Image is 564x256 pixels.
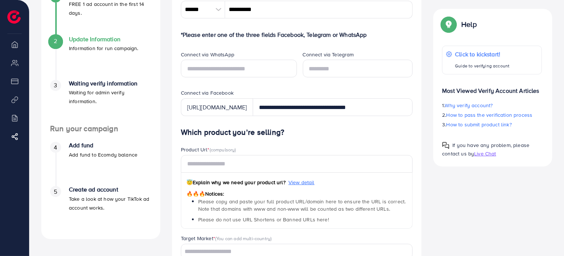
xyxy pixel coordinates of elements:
[303,51,354,58] label: Connect via Telegram
[198,216,329,223] span: Please do not use URL Shortens or Banned URLs here!
[198,198,406,213] span: Please copy and paste your full product URL/domain here to ensure the URL is correct. Note that d...
[54,81,57,90] span: 3
[455,50,509,59] p: Click to kickstart!
[215,235,272,242] span: (You can add multi-country)
[445,102,493,109] span: Why verify account?
[181,146,236,153] label: Product Url
[41,80,160,124] li: Waiting verify information
[181,235,272,242] label: Target Market
[442,141,529,157] span: If you have any problem, please contact us by
[41,142,160,186] li: Add fund
[54,37,57,45] span: 2
[41,36,160,80] li: Update Information
[288,179,315,186] span: View detail
[442,142,449,149] img: Popup guide
[210,146,236,153] span: (compulsory)
[446,121,512,128] span: How to submit product link?
[69,194,151,212] p: Take a look at how your TikTok ad account works.
[69,88,151,106] p: Waiting for admin verify information.
[69,142,137,149] h4: Add fund
[181,98,253,116] div: [URL][DOMAIN_NAME]
[54,187,57,196] span: 5
[442,80,542,95] p: Most Viewed Verify Account Articles
[69,36,139,43] h4: Update Information
[186,179,193,186] span: 😇
[41,186,160,230] li: Create ad account
[455,62,509,70] p: Guide to verifying account
[186,190,205,197] span: 🔥🔥🔥
[54,143,57,152] span: 4
[7,10,21,24] img: logo
[69,80,151,87] h4: Waiting verify information
[69,44,139,53] p: Information for run campaign.
[181,89,234,97] label: Connect via Facebook
[533,223,558,250] iframe: Chat
[442,120,542,129] p: 3.
[181,30,413,39] p: *Please enter one of the three fields Facebook, Telegram or WhatsApp
[446,111,533,119] span: How to pass the verification process
[181,51,234,58] label: Connect via WhatsApp
[69,186,151,193] h4: Create ad account
[181,128,413,137] h4: Which product you’re selling?
[186,190,224,197] span: Notices:
[186,179,285,186] span: Explain why we need your product url?
[442,101,542,110] p: 1.
[474,150,496,157] span: Live Chat
[461,20,477,29] p: Help
[41,124,160,133] h4: Run your campaign
[442,18,455,31] img: Popup guide
[442,111,542,119] p: 2.
[69,150,137,159] p: Add fund to Ecomdy balance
